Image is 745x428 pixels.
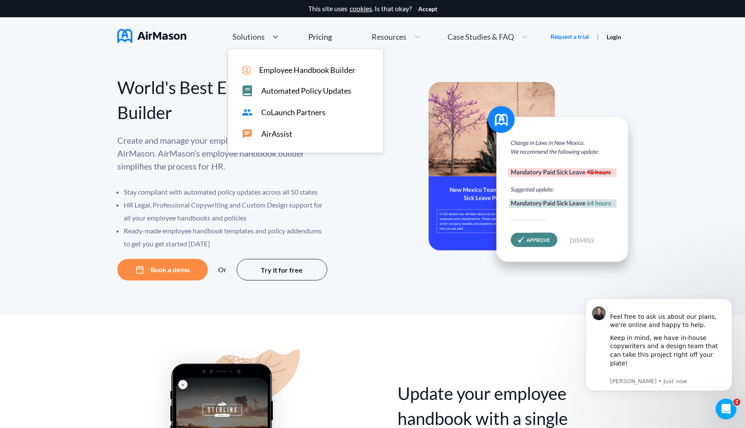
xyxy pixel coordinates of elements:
[551,32,589,41] a: Request a trial
[117,75,373,125] div: World's Best Employee Handbook Builder
[448,33,514,41] span: Case Studies & FAQ
[124,186,329,198] li: Stay compliant with automated policy updates across all 50 states
[607,33,621,41] a: Login
[261,129,292,138] span: AirAssist
[117,134,329,173] p: Create and manage your employee handbooks with AirMason. AirMason’s employee handbook builder sim...
[716,399,736,419] iframe: Intercom live chat
[372,33,407,41] span: Resources
[429,82,640,280] img: hero-banner
[308,29,332,44] a: Pricing
[218,266,226,274] div: Or
[350,5,372,13] a: cookies
[124,198,329,224] li: HR Legal, Professional Copywriting and Custom Design support for all your employee handbooks and ...
[418,6,437,13] button: Accept cookies
[261,86,351,95] span: Automated Policy Updates
[573,294,745,405] iframe: Intercom notifications message
[261,108,326,117] span: CoLaunch Partners
[308,33,332,41] div: Pricing
[733,399,740,406] span: 2
[117,29,186,43] img: AirMason Logo
[117,259,208,280] button: Book a demo
[232,33,265,41] span: Solutions
[242,66,250,75] img: icon
[237,259,327,280] button: Try it for free
[597,32,599,41] span: |
[124,224,329,250] li: Ready-made employee handbook templates and policy addendums to get you get started [DATE]
[259,66,355,75] span: Employee Handbook Builder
